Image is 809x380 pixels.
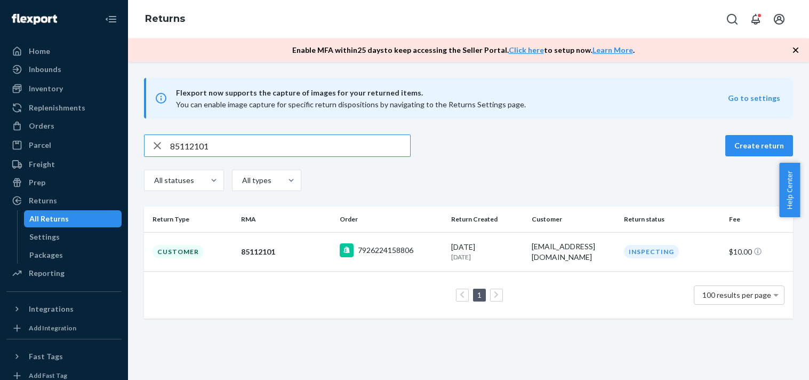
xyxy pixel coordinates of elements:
button: Create return [725,135,793,156]
div: Freight [29,159,55,170]
div: All statuses [154,175,193,186]
button: Close Navigation [100,9,122,30]
a: Returns [145,13,185,25]
a: Prep [6,174,122,191]
a: Learn More [592,45,633,54]
div: Inbounds [29,64,61,75]
a: Orders [6,117,122,134]
button: Go to settings [728,93,780,104]
span: Flexport now supports the capture of images for your returned items. [176,86,728,99]
div: Customer [153,245,204,258]
div: Integrations [29,304,74,314]
a: Home [6,43,122,60]
div: Returns [29,195,57,206]
a: Returns [6,192,122,209]
button: Open notifications [745,9,766,30]
a: Packages [24,247,122,264]
div: Home [29,46,50,57]
img: Flexport logo [12,14,57,25]
th: Fee [725,207,793,232]
div: All Returns [29,213,69,224]
a: Replenishments [6,99,122,116]
div: Inspecting [624,245,679,258]
input: Search returns by rma, id, tracking number [170,135,410,156]
td: $10.00 [725,232,793,271]
p: [DATE] [451,252,523,262]
div: [DATE] [451,242,523,262]
th: Return Type [144,207,237,232]
div: Orders [29,121,54,131]
a: Inventory [6,80,122,97]
a: Click here [509,45,544,54]
a: Add Integration [6,322,122,335]
div: Inventory [29,83,63,94]
div: Reporting [29,268,65,279]
div: 85112101 [241,247,331,257]
a: Reporting [6,265,122,282]
div: Packages [29,250,63,260]
div: Add Integration [29,323,76,332]
a: Parcel [6,137,122,154]
div: Fast Tags [29,351,63,362]
th: Order [335,207,447,232]
button: Integrations [6,300,122,318]
th: Customer [527,207,620,232]
span: 100 results per page [702,290,771,299]
div: 7926224158806 [358,245,413,256]
span: You can enable image capture for specific return dispositions by navigating to the Returns Settin... [176,100,526,109]
button: Open account menu [768,9,790,30]
button: Help Center [779,163,800,217]
th: RMA [237,207,335,232]
div: Prep [29,177,45,188]
div: [EMAIL_ADDRESS][DOMAIN_NAME] [532,241,616,263]
th: Return Created [447,207,527,232]
div: Add Fast Tag [29,371,67,380]
a: Freight [6,156,122,173]
div: Settings [29,232,60,242]
a: Page 1 is your current page [475,290,484,299]
th: Return status [620,207,725,232]
button: Open Search Box [722,9,743,30]
ol: breadcrumbs [137,4,194,35]
div: Parcel [29,140,51,151]
p: Enable MFA within 25 days to keep accessing the Seller Portal. to setup now. . [292,45,635,56]
div: Replenishments [29,102,85,113]
a: Settings [24,228,122,246]
div: All types [242,175,270,186]
a: Inbounds [6,61,122,78]
button: Fast Tags [6,348,122,365]
a: All Returns [24,210,122,227]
